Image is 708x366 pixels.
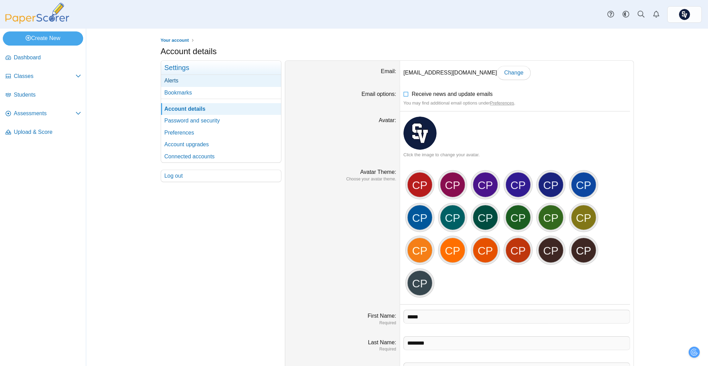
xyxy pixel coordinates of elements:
label: Email options [361,91,396,97]
span: Chris Paolelli [679,9,690,20]
span: Classes [14,72,76,80]
a: Create New [3,31,83,45]
a: Preferences [161,127,281,139]
a: Students [3,87,84,103]
div: CP [407,205,433,230]
a: Account upgrades [161,139,281,150]
a: Assessments [3,106,84,122]
span: Dashboard [14,54,81,61]
span: Upload & Score [14,128,81,136]
h1: Account details [161,46,217,57]
div: CP [407,270,433,296]
dfn: Required [289,320,396,326]
div: CP [440,237,466,263]
a: Change [497,66,531,80]
div: CP [538,172,564,198]
a: Account details [161,103,281,115]
div: CP [407,172,433,198]
a: ps.PvyhDibHWFIxMkTk [667,6,702,23]
div: CP [407,237,433,263]
a: Alerts [161,75,281,87]
h3: Settings [161,61,281,75]
a: Dashboard [3,50,84,66]
a: Classes [3,68,84,85]
div: CP [505,237,531,263]
span: Change [504,70,523,76]
img: PaperScorer [3,3,72,24]
a: Preferences [490,100,514,106]
div: You may find additional email options under . [403,100,630,106]
label: First Name [368,313,396,319]
img: ps.PvyhDibHWFIxMkTk [679,9,690,20]
a: Log out [161,170,281,182]
dfn: Choose your avatar theme. [289,176,396,182]
a: Connected accounts [161,151,281,162]
div: CP [472,172,498,198]
dd: [EMAIL_ADDRESS][DOMAIN_NAME] [400,61,634,85]
a: Your account [159,36,190,45]
span: Your account [161,38,189,43]
a: Upload & Score [3,124,84,141]
span: Receive news and update emails [412,91,493,97]
label: Avatar Theme [360,169,396,175]
div: CP [440,172,466,198]
a: Bookmarks [161,87,281,99]
label: Last Name [368,339,396,345]
label: Email [381,68,396,74]
a: Password and security [161,115,281,127]
div: CP [571,205,597,230]
div: CP [472,205,498,230]
dfn: Required [289,346,396,352]
div: CP [505,172,531,198]
div: CP [538,205,564,230]
img: ps.PvyhDibHWFIxMkTk [403,117,437,150]
div: CP [440,205,466,230]
a: Alerts [649,7,664,22]
div: CP [472,237,498,263]
div: CP [571,237,597,263]
span: Assessments [14,110,76,117]
span: Students [14,91,81,99]
div: CP [538,237,564,263]
div: Click the image to change your avatar. [403,152,630,158]
div: CP [505,205,531,230]
div: CP [571,172,597,198]
label: Avatar [379,117,396,123]
a: PaperScorer [3,19,72,25]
